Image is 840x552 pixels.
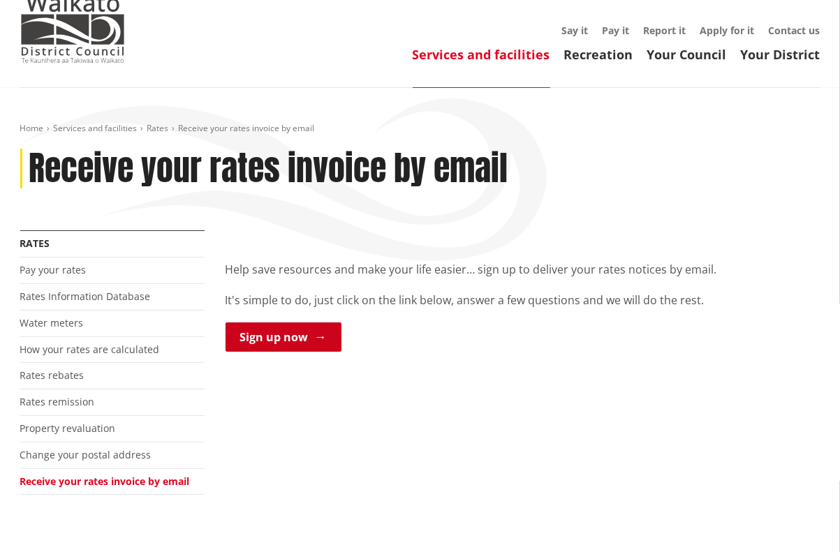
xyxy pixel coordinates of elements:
[20,122,44,134] a: Home
[741,46,820,63] a: Your District
[20,237,50,250] a: Rates
[776,493,826,544] iframe: Messenger Launcher
[20,343,160,356] a: How your rates are calculated
[226,322,341,352] a: Sign up now
[20,316,84,329] a: Water meters
[700,24,755,37] a: Apply for it
[29,149,508,189] h1: Receive your rates invoice by email
[20,123,820,135] nav: breadcrumb
[20,263,87,276] a: Pay your rates
[226,261,820,278] p: Help save resources and make your life easier… sign up to deliver your rates notices by email.
[20,475,190,488] a: Receive your rates invoice by email
[20,368,84,382] a: Rates rebates
[20,448,152,461] a: Change your postal address
[20,395,95,408] a: Rates remission
[647,46,727,63] a: Your Council
[769,24,820,37] a: Contact us
[603,24,630,37] a: Pay it
[226,292,820,308] p: It's simple to do, just click on the link below, answer a few questions and we will do the rest.
[562,24,589,37] a: Say it
[54,122,138,134] a: Services and facilities
[147,122,169,134] a: Rates
[20,422,116,435] a: Property revaluation
[564,46,633,63] a: Recreation
[179,122,315,134] span: Receive your rates invoice by email
[20,290,151,303] a: Rates Information Database
[413,46,550,63] a: Services and facilities
[644,24,686,37] a: Report it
